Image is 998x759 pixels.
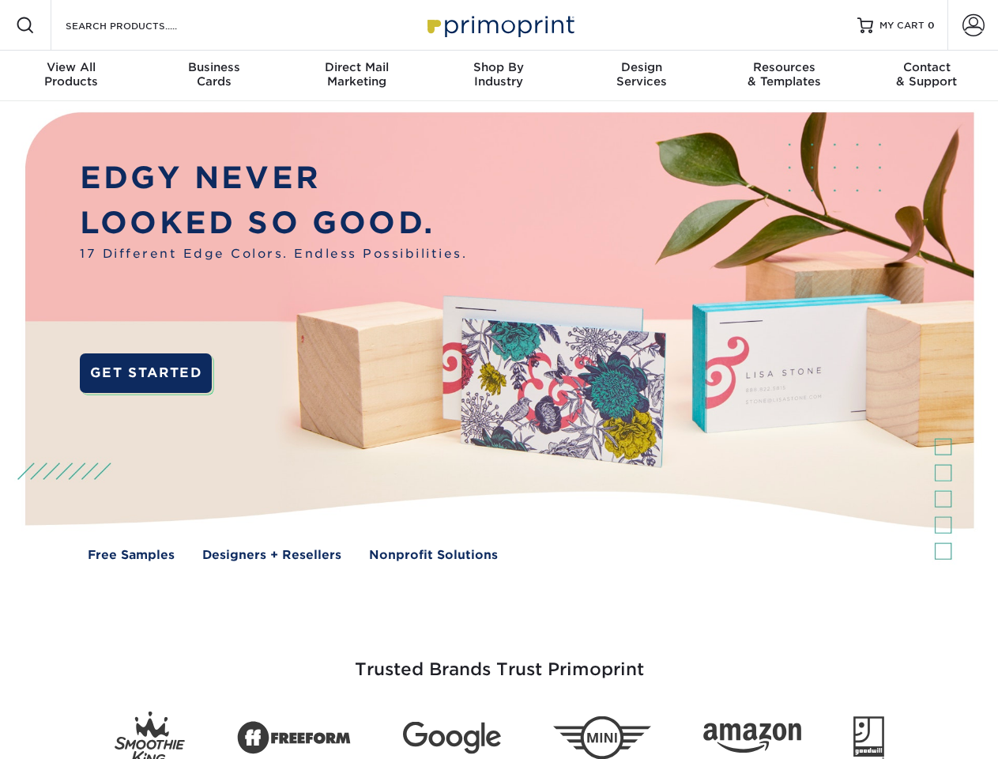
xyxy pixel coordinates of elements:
a: Nonprofit Solutions [369,546,498,565]
a: GET STARTED [80,353,212,393]
a: Direct MailMarketing [285,51,427,101]
a: BusinessCards [142,51,284,101]
a: Shop ByIndustry [427,51,570,101]
div: & Support [856,60,998,89]
input: SEARCH PRODUCTS..... [64,16,218,35]
span: Resources [713,60,855,74]
span: Contact [856,60,998,74]
img: Amazon [703,723,801,753]
div: Services [571,60,713,89]
div: Cards [142,60,284,89]
a: DesignServices [571,51,713,101]
p: LOOKED SO GOOD. [80,201,467,246]
div: & Templates [713,60,855,89]
span: Design [571,60,713,74]
p: EDGY NEVER [80,156,467,201]
a: Contact& Support [856,51,998,101]
span: 0 [928,20,935,31]
h3: Trusted Brands Trust Primoprint [37,621,962,699]
a: Resources& Templates [713,51,855,101]
span: Business [142,60,284,74]
div: Marketing [285,60,427,89]
div: Industry [427,60,570,89]
span: Direct Mail [285,60,427,74]
a: Designers + Resellers [202,546,341,565]
img: Primoprint [420,8,578,42]
span: 17 Different Edge Colors. Endless Possibilities. [80,245,467,263]
img: Google [403,722,501,754]
span: MY CART [879,19,925,32]
a: Free Samples [88,546,175,565]
img: Goodwill [853,716,884,759]
span: Shop By [427,60,570,74]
